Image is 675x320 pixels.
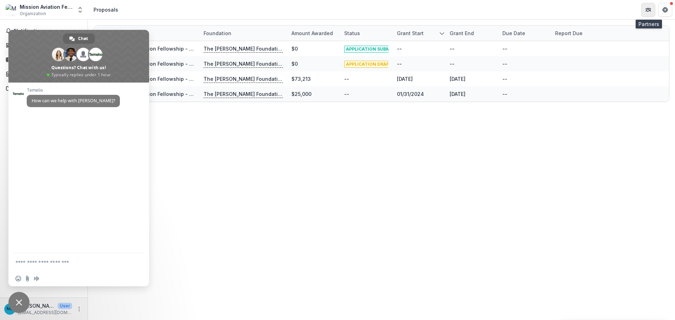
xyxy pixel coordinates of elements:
div: Status [340,30,364,37]
a: Documents [3,83,85,94]
span: Chat [78,33,88,44]
div: [DATE] [397,75,413,83]
div: Foundation [199,26,287,41]
div: Status [340,26,393,41]
div: Grant [111,26,199,41]
p: The [PERSON_NAME] Foundation [204,60,283,68]
button: Notifications [3,25,85,37]
div: Grant end [445,26,498,41]
div: Due Date [498,30,529,37]
div: $0 [291,60,298,67]
button: Get Help [658,3,672,17]
p: [PERSON_NAME] [18,302,55,309]
div: Report Due [551,30,587,37]
div: -- [502,90,507,98]
a: Dashboard [3,39,85,51]
div: $0 [291,45,298,52]
p: [EMAIL_ADDRESS][DOMAIN_NAME] [18,309,72,316]
div: -- [397,60,402,67]
div: Amount awarded [287,26,340,41]
div: $25,000 [291,90,311,98]
div: Grant start [393,26,445,41]
div: Chat [63,33,95,44]
span: Temelio [27,88,120,93]
button: Partners [641,3,655,17]
div: Grant [111,30,134,37]
button: More [75,305,83,313]
div: Close chat [8,292,30,313]
span: APPLICATION DRAFT [344,61,394,68]
a: Proposals [3,68,85,80]
p: User [58,303,72,309]
img: Mission Aviation Fellowship [6,4,17,15]
span: Send a file [25,276,30,281]
span: APPLICATION SUBMITTED [344,46,406,53]
span: Notifications [14,28,82,34]
a: Mission Aviation Fellowship - 2023 - LOI [116,91,215,97]
div: -- [344,75,349,83]
a: Tasks [3,54,85,65]
div: Due Date [498,26,551,41]
div: -- [450,60,455,67]
div: Grant start [393,30,428,37]
div: -- [450,45,455,52]
div: Report Due [551,26,604,41]
button: Open entity switcher [75,3,85,17]
div: 01/31/2024 [397,90,424,98]
div: -- [502,75,507,83]
p: The [PERSON_NAME] Foundation [204,75,283,83]
div: Proposals [94,6,118,13]
div: -- [397,45,402,52]
div: [DATE] [450,75,465,83]
div: Mike Birdsong [7,307,13,311]
span: Insert an emoji [15,276,21,281]
div: Amount awarded [287,30,337,37]
svg: sorted descending [439,31,445,36]
p: The [PERSON_NAME] Foundation [204,90,283,98]
div: -- [502,45,507,52]
nav: breadcrumb [91,5,121,15]
span: How can we help with [PERSON_NAME]? [32,98,115,104]
div: -- [502,60,507,67]
div: [DATE] [450,90,465,98]
p: The [PERSON_NAME] Foundation [204,45,283,53]
div: $73,213 [291,75,311,83]
div: Mission Aviation Fellowship [20,3,72,11]
div: Foundation [199,30,236,37]
span: Audio message [34,276,39,281]
div: Grant end [445,30,478,37]
textarea: Compose your message... [15,259,127,266]
div: -- [344,90,349,98]
span: Organization [20,11,46,17]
